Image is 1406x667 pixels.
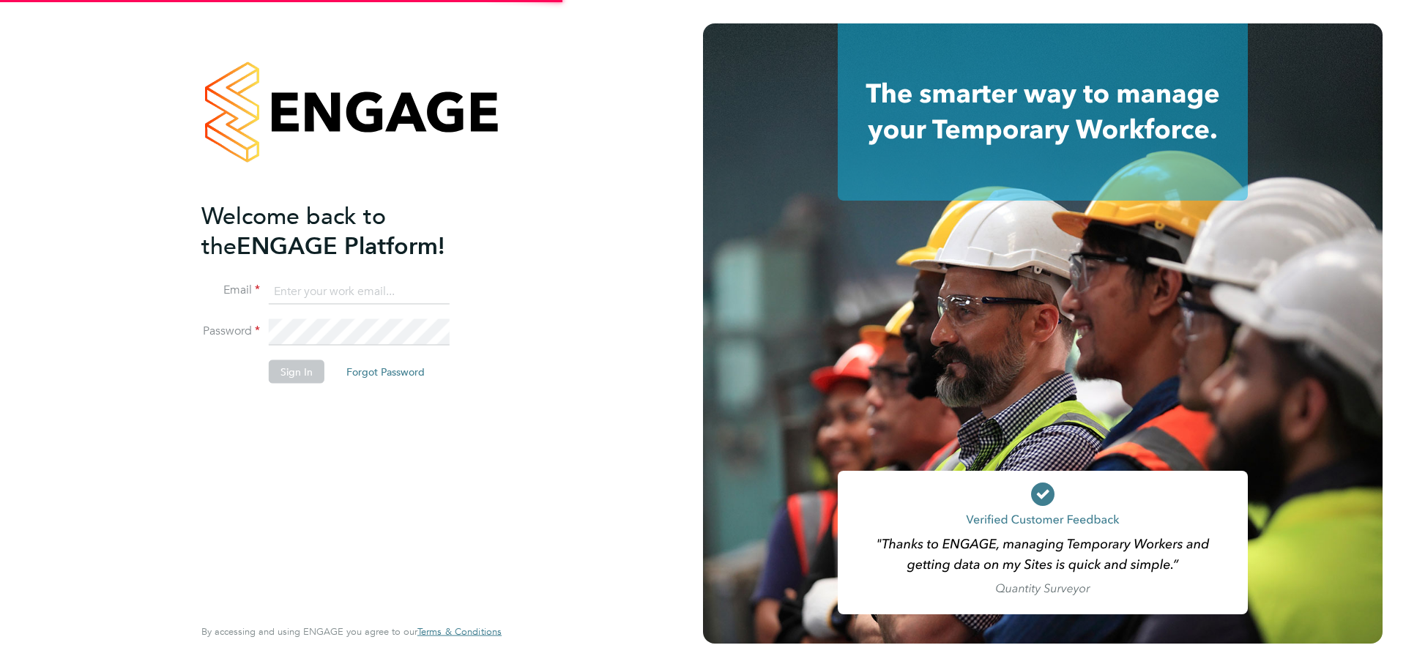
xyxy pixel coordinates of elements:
label: Password [201,324,260,339]
label: Email [201,283,260,298]
input: Enter your work email... [269,278,450,305]
button: Forgot Password [335,360,436,384]
span: By accessing and using ENGAGE you agree to our [201,625,502,638]
button: Sign In [269,360,324,384]
a: Terms & Conditions [417,626,502,638]
h2: ENGAGE Platform! [201,201,487,261]
span: Welcome back to the [201,201,386,260]
span: Terms & Conditions [417,625,502,638]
